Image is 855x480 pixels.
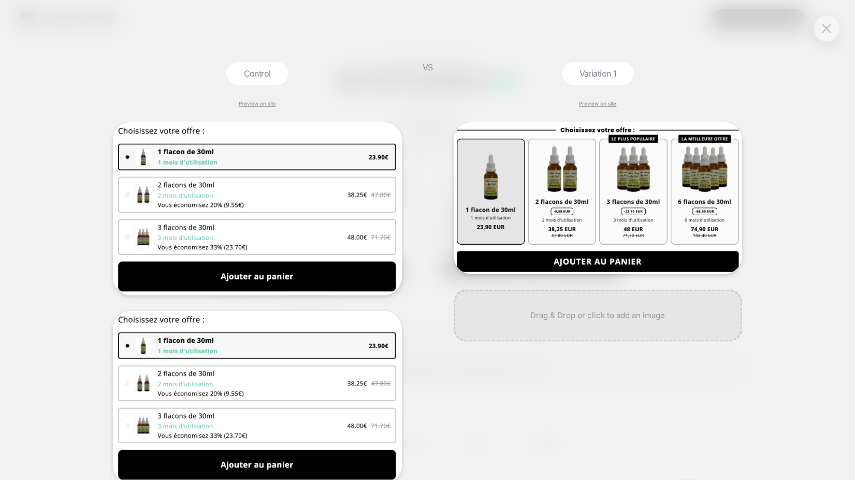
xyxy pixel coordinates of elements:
[822,24,831,33] img: close
[226,62,288,85] div: Control
[454,122,743,274] img: generic_b4d353d2-5cc5-4eae-b38b-b166f2856db7.png
[562,62,634,85] div: Variation 1
[239,100,276,107] a: Preview on site
[579,100,616,107] a: Preview on site
[415,62,441,480] div: VS
[113,122,402,295] img: generic_4a2fc5f5-0dab-4ae6-b65c-a3f55008bfd2.png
